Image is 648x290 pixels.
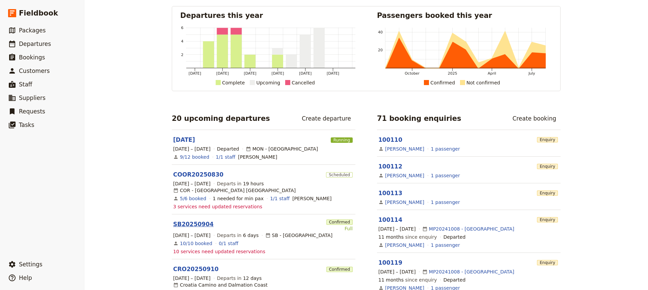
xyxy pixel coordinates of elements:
a: [PERSON_NAME] [385,172,424,179]
div: 1 needed for min pax [213,195,264,202]
span: 11 months [378,277,404,283]
h2: Passengers booked this year [377,10,552,21]
span: [DATE] – [DATE] [173,232,211,239]
span: Departures [19,41,51,47]
span: Packages [19,27,46,34]
span: 19 hours [243,181,264,186]
a: 100112 [378,163,402,170]
tspan: 4 [181,39,184,44]
div: Full [326,225,353,232]
span: Rebecca Arnott [238,154,277,160]
a: COOR20250830 [173,170,223,179]
span: 11 months [378,234,404,240]
tspan: [DATE] [244,71,256,76]
span: Customers [19,68,50,74]
tspan: [DATE] [327,71,339,76]
span: 6 days [243,233,259,238]
div: Departed [217,146,239,152]
a: Create departure [297,113,355,124]
span: 10 services need updated reservations [173,248,265,255]
span: Departs in [217,275,262,282]
span: 3 services need updated reservations [173,203,262,210]
a: MP20241008 - [GEOGRAPHIC_DATA] [429,226,514,232]
tspan: 20 [378,48,383,52]
span: Scheduled [326,172,353,178]
div: Complete [222,79,245,87]
tspan: April [488,71,496,76]
span: [DATE] – [DATE] [378,226,416,232]
span: Suppliers [19,95,46,101]
span: Lisa Marshall [292,195,331,202]
a: 100110 [378,136,402,143]
div: COR - [GEOGRAPHIC_DATA] [GEOGRAPHIC_DATA] [173,187,296,194]
span: [DATE] – [DATE] [173,146,211,152]
div: Upcoming [256,79,280,87]
a: View the bookings for this departure [180,240,212,247]
tspan: 2025 [448,71,457,76]
div: Not confirmed [466,79,500,87]
a: [DATE] [173,136,195,144]
div: MON - [GEOGRAPHIC_DATA] [246,146,318,152]
div: Departed [443,234,466,240]
span: Enquiry [537,217,558,222]
a: View the bookings for this departure [180,154,209,160]
span: Enquiry [537,164,558,169]
div: SB - [GEOGRAPHIC_DATA] [265,232,333,239]
a: 100113 [378,190,402,196]
div: Departed [443,276,466,283]
tspan: [DATE] [189,71,201,76]
span: Departs in [217,180,264,187]
a: View the passengers for this booking [431,146,460,152]
tspan: 6 [181,26,184,30]
a: [PERSON_NAME] [385,146,424,152]
a: 100119 [378,259,402,266]
tspan: 2 [181,53,184,57]
span: [DATE] – [DATE] [173,275,211,282]
span: Tasks [19,122,34,128]
a: 0/1 staff [219,240,238,247]
span: Requests [19,108,45,115]
h2: 71 booking enquiries [377,113,461,124]
a: View the passengers for this booking [431,172,460,179]
a: 100114 [378,216,402,223]
div: Cancelled [292,79,315,87]
a: CRO20250910 [173,265,219,273]
span: [DATE] – [DATE] [173,180,211,187]
a: 1/1 staff [270,195,290,202]
a: [PERSON_NAME] [385,199,424,206]
a: Create booking [508,113,561,124]
tspan: [DATE] [216,71,229,76]
h2: 20 upcoming departures [172,113,270,124]
a: View the passengers for this booking [431,199,460,206]
tspan: July [528,71,535,76]
tspan: [DATE] [299,71,312,76]
span: since enquiry [378,276,437,283]
span: Staff [19,81,32,88]
div: Croatia Camino and Dalmation Coast [173,282,268,288]
a: SB20250904 [173,220,214,228]
span: [DATE] – [DATE] [378,268,416,275]
tspan: 40 [378,30,383,34]
h2: Departures this year [180,10,355,21]
a: 1/1 staff [216,154,235,160]
tspan: October [405,71,420,76]
span: Enquiry [537,137,558,142]
span: Settings [19,261,43,268]
tspan: [DATE] [271,71,284,76]
div: Confirmed [430,79,455,87]
span: Departs in [217,232,259,239]
span: Bookings [19,54,45,61]
span: Help [19,274,32,281]
span: since enquiry [378,234,437,240]
span: Enquiry [537,190,558,196]
a: View the passengers for this booking [431,242,460,248]
a: View the bookings for this departure [180,195,206,202]
span: Running [331,137,353,143]
span: Enquiry [537,260,558,265]
span: Confirmed [326,219,353,225]
span: 12 days [243,275,262,281]
a: MP20241008 - [GEOGRAPHIC_DATA] [429,268,514,275]
span: Fieldbook [19,8,58,18]
span: Confirmed [326,267,353,272]
a: [PERSON_NAME] [385,242,424,248]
